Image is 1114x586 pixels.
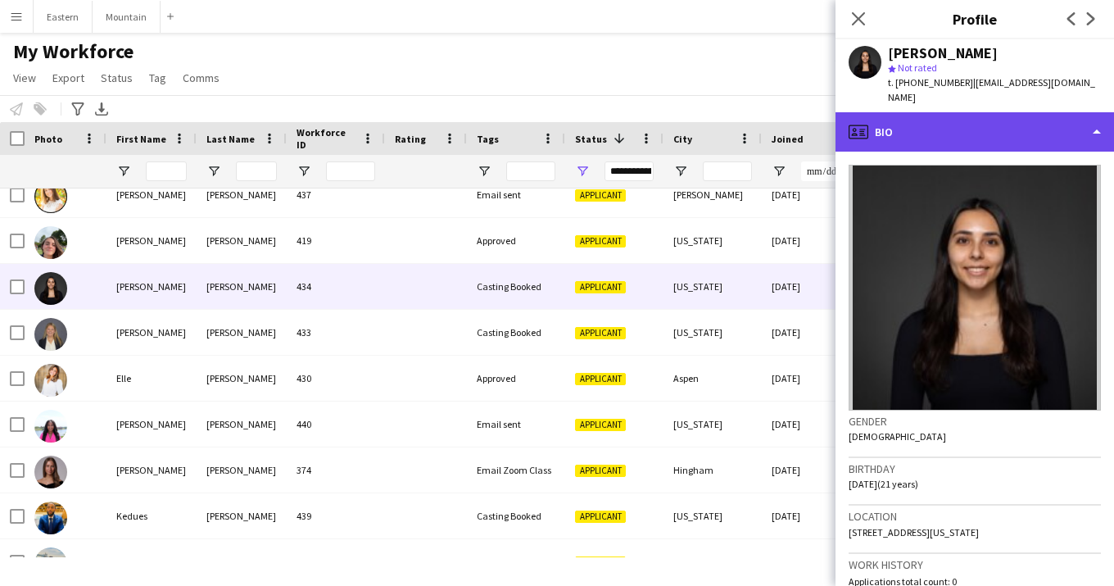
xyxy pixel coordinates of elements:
a: Comms [176,67,226,89]
span: Tags [477,133,499,145]
span: My Workforce [13,39,134,64]
div: [PERSON_NAME] [197,356,287,401]
button: Open Filter Menu [477,164,491,179]
div: [DATE] [762,402,860,447]
button: Open Filter Menu [297,164,311,179]
button: Open Filter Menu [206,164,221,179]
span: [DEMOGRAPHIC_DATA] [849,430,946,443]
span: Workforce ID [297,126,355,151]
span: Last Name [206,133,255,145]
input: First Name Filter Input [146,161,187,181]
div: [PERSON_NAME] [106,264,197,309]
img: Leah Stuart [34,547,67,580]
img: Kedues Samuel [34,502,67,534]
div: Aspen [663,356,762,401]
span: Applicant [575,373,626,385]
div: Approved [467,356,565,401]
span: Not rated [898,61,937,74]
button: Mountain [93,1,161,33]
div: 440 [287,402,385,447]
div: Bio [835,112,1114,152]
img: Daniela Ayala [34,272,67,305]
img: Anna Siragusa [34,226,67,259]
div: 402 [287,539,385,584]
div: [PERSON_NAME] [888,46,998,61]
div: [DATE] [762,447,860,493]
span: Applicant [575,465,626,477]
div: [PERSON_NAME] [197,402,287,447]
h3: Gender [849,414,1101,429]
h3: Location [849,509,1101,524]
h3: Work history [849,557,1101,572]
img: Allison Kraus [34,180,67,213]
img: Julia Glennon [34,456,67,488]
input: Last Name Filter Input [236,161,277,181]
div: [GEOGRAPHIC_DATA] [663,539,762,584]
button: Open Filter Menu [575,164,590,179]
span: Applicant [575,511,626,523]
div: Email Zoom Class [467,447,565,493]
input: Workforce ID Filter Input [326,161,375,181]
button: Open Filter Menu [772,164,786,179]
div: [PERSON_NAME] [106,539,197,584]
input: Joined Filter Input [801,161,850,181]
div: 434 [287,264,385,309]
div: [US_STATE] [663,218,762,263]
div: 374 [287,447,385,493]
div: [DATE] [762,218,860,263]
div: [PERSON_NAME] [197,493,287,538]
h3: Birthday [849,461,1101,476]
a: Export [46,67,91,89]
div: Casting Booked [467,264,565,309]
div: [US_STATE] [663,264,762,309]
div: [DATE] [762,264,860,309]
div: [PERSON_NAME] [197,264,287,309]
app-action-btn: Advanced filters [68,99,88,119]
h3: Profile [835,8,1114,30]
div: Hingham [663,447,762,493]
div: Casting Booked [467,493,565,538]
button: Open Filter Menu [116,164,131,179]
span: Photo [34,133,62,145]
div: [DATE] [762,539,860,584]
span: Comms [183,70,220,85]
div: 433 [287,310,385,355]
img: Ella Rapp [34,318,67,351]
a: Status [94,67,139,89]
div: [US_STATE] [663,402,762,447]
span: Applicant [575,556,626,569]
span: [DATE] (21 years) [849,478,918,490]
div: [PERSON_NAME] [197,172,287,217]
div: [PERSON_NAME] [197,218,287,263]
span: [STREET_ADDRESS][US_STATE] [849,526,979,538]
a: Tag [143,67,173,89]
div: Email sent [467,172,565,217]
span: View [13,70,36,85]
div: [DATE] [762,310,860,355]
span: Status [575,133,607,145]
input: City Filter Input [703,161,752,181]
span: Joined [772,133,804,145]
button: Eastern [34,1,93,33]
div: [PERSON_NAME] [106,402,197,447]
span: Applicant [575,419,626,431]
div: 439 [287,493,385,538]
span: Status [101,70,133,85]
div: 430 [287,356,385,401]
div: Kedues [106,493,197,538]
span: Export [52,70,84,85]
input: Tags Filter Input [506,161,555,181]
a: View [7,67,43,89]
div: [DATE] [762,493,860,538]
div: 419 [287,218,385,263]
span: First Name [116,133,166,145]
app-action-btn: Export XLSX [92,99,111,119]
div: [PERSON_NAME] [106,218,197,263]
div: [DATE] [762,356,860,401]
span: Tag [149,70,166,85]
div: [PERSON_NAME] [106,310,197,355]
div: [PERSON_NAME] [106,447,197,493]
span: | [EMAIL_ADDRESS][DOMAIN_NAME] [888,76,1095,103]
img: Elle Eggleston [34,364,67,397]
div: [US_STATE] [663,310,762,355]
